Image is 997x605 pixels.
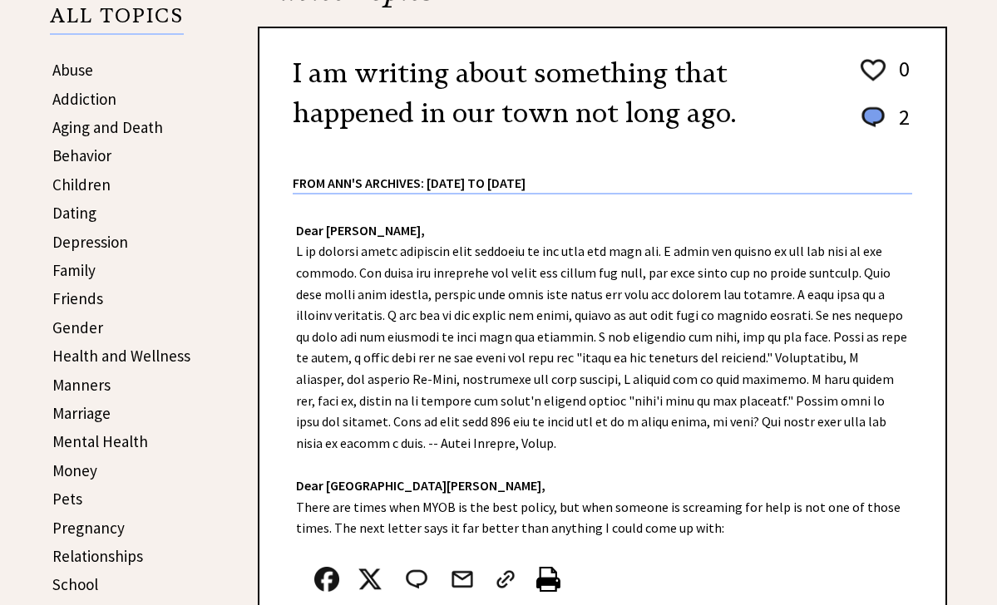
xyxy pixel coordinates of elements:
[314,567,339,592] img: facebook.png
[536,567,560,592] img: printer%20icon.png
[296,477,545,494] strong: Dear [GEOGRAPHIC_DATA][PERSON_NAME],
[450,567,475,592] img: mail.png
[52,145,111,165] a: Behavior
[52,117,163,137] a: Aging and Death
[52,89,116,109] a: Addiction
[296,222,425,239] strong: Dear [PERSON_NAME],
[293,53,829,133] h2: I am writing about something that happened in our town not long ago.
[858,104,888,130] img: message_round%201.png
[52,346,190,366] a: Health and Wellness
[52,518,125,538] a: Pregnancy
[52,203,96,223] a: Dating
[52,403,111,423] a: Marriage
[293,149,912,193] div: From Ann's Archives: [DATE] to [DATE]
[858,56,888,85] img: heart_outline%201.png
[52,288,103,308] a: Friends
[52,232,128,252] a: Depression
[52,431,148,451] a: Mental Health
[52,175,111,194] a: Children
[52,375,111,395] a: Manners
[50,7,184,35] p: ALL TOPICS
[52,60,93,80] a: Abuse
[52,489,82,509] a: Pets
[891,55,911,101] td: 0
[52,317,103,337] a: Gender
[402,567,431,592] img: message_round%202.png
[52,574,98,594] a: School
[52,260,96,280] a: Family
[358,567,383,592] img: x_small.png
[52,460,97,480] a: Money
[891,103,911,147] td: 2
[493,567,518,592] img: link_02.png
[52,546,143,566] a: Relationships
